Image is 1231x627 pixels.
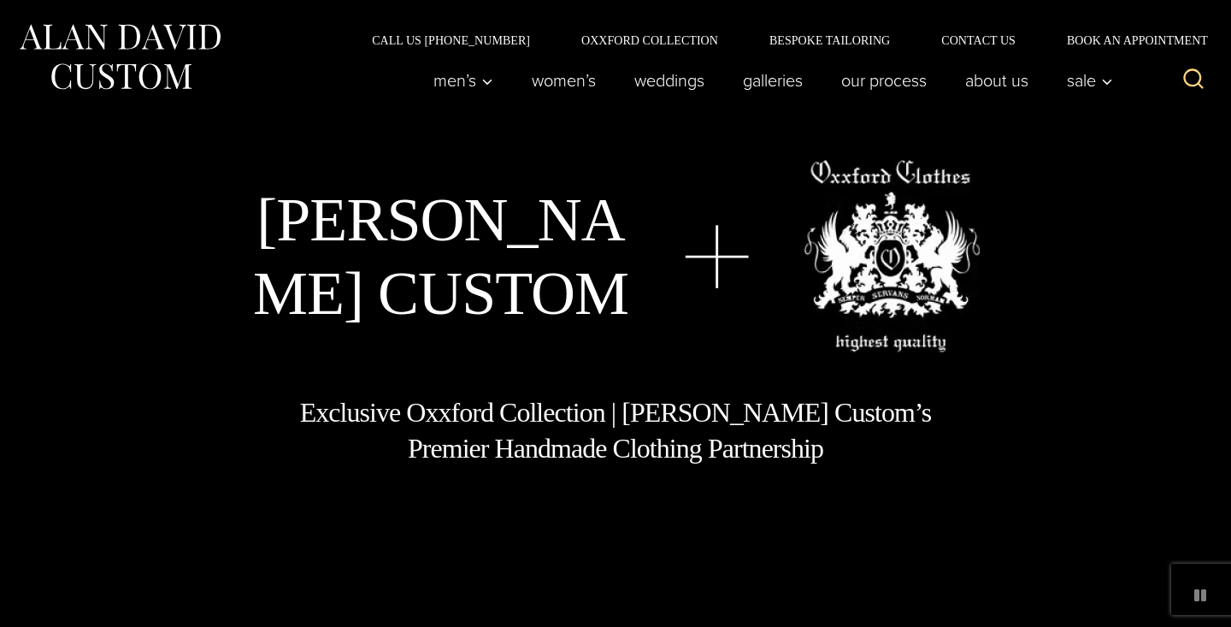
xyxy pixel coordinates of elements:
a: Book an Appointment [1041,34,1214,46]
h1: Exclusive Oxxford Collection | [PERSON_NAME] Custom’s Premier Handmade Clothing Partnership [298,395,933,466]
a: Call Us [PHONE_NUMBER] [346,34,556,46]
nav: Primary Navigation [415,63,1122,98]
a: Oxxford Collection [556,34,744,46]
img: Alan David Custom [17,19,222,95]
button: pause animated background image [1187,582,1214,609]
img: oxxford clothes, highest quality [804,160,980,352]
span: Men’s [433,72,493,89]
a: Bespoke Tailoring [744,34,916,46]
a: Women’s [513,63,615,98]
a: Our Process [822,63,946,98]
h1: [PERSON_NAME] Custom [252,183,630,331]
a: Contact Us [916,34,1041,46]
a: About Us [946,63,1048,98]
button: View Search Form [1173,60,1214,101]
a: Galleries [724,63,822,98]
nav: Secondary Navigation [346,34,1214,46]
a: weddings [615,63,724,98]
span: Sale [1067,72,1113,89]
